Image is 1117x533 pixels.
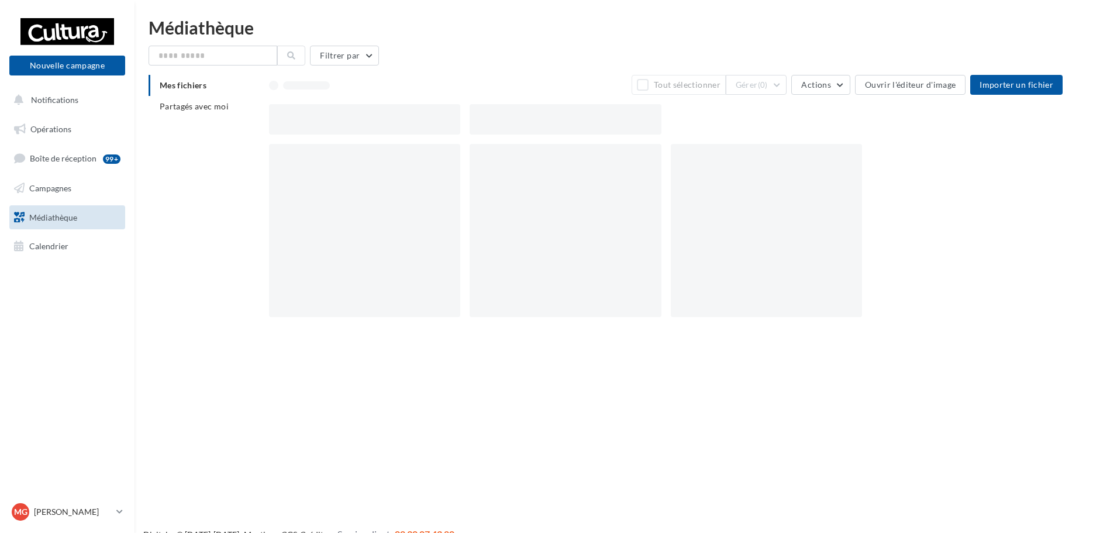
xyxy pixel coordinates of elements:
[632,75,725,95] button: Tout sélectionner
[34,506,112,518] p: [PERSON_NAME]
[31,95,78,105] span: Notifications
[310,46,379,66] button: Filtrer par
[9,56,125,75] button: Nouvelle campagne
[14,506,27,518] span: MG
[160,80,206,90] span: Mes fichiers
[9,501,125,523] a: MG [PERSON_NAME]
[758,80,768,90] span: (0)
[801,80,830,90] span: Actions
[29,241,68,251] span: Calendrier
[7,146,127,171] a: Boîte de réception99+
[160,101,229,111] span: Partagés avec moi
[791,75,850,95] button: Actions
[726,75,787,95] button: Gérer(0)
[970,75,1063,95] button: Importer un fichier
[7,117,127,142] a: Opérations
[7,234,127,259] a: Calendrier
[30,124,71,134] span: Opérations
[855,75,966,95] button: Ouvrir l'éditeur d'image
[30,153,96,163] span: Boîte de réception
[7,88,123,112] button: Notifications
[7,205,127,230] a: Médiathèque
[29,183,71,193] span: Campagnes
[149,19,1103,36] div: Médiathèque
[103,154,120,164] div: 99+
[29,212,77,222] span: Médiathèque
[980,80,1053,90] span: Importer un fichier
[7,176,127,201] a: Campagnes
